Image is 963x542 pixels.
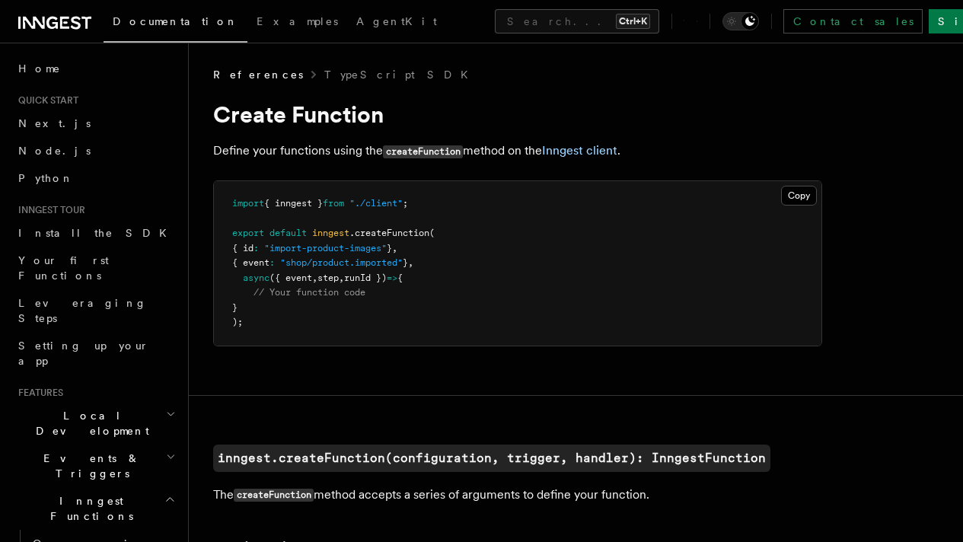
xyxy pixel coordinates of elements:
[18,117,91,129] span: Next.js
[213,445,770,472] a: inngest.createFunction(configuration, trigger, handler): InngestFunction
[232,243,254,253] span: { id
[383,145,463,158] code: createFunction
[280,257,403,268] span: "shop/product.imported"
[232,302,238,313] span: }
[387,243,392,253] span: }
[232,228,264,238] span: export
[12,110,179,137] a: Next.js
[12,445,179,487] button: Events & Triggers
[339,273,344,283] span: ,
[254,243,259,253] span: :
[12,55,179,82] a: Home
[312,273,317,283] span: ,
[12,204,85,216] span: Inngest tour
[495,9,659,33] button: Search...Ctrl+K
[344,273,387,283] span: runId })
[542,143,617,158] a: Inngest client
[243,273,269,283] span: async
[12,408,166,438] span: Local Development
[349,228,429,238] span: .createFunction
[264,198,323,209] span: { inngest }
[213,140,822,162] p: Define your functions using the method on the .
[387,273,397,283] span: =>
[12,402,179,445] button: Local Development
[12,137,179,164] a: Node.js
[18,254,109,282] span: Your first Functions
[18,297,147,324] span: Leveraging Steps
[232,317,243,327] span: );
[234,489,314,502] code: createFunction
[312,228,349,238] span: inngest
[323,198,344,209] span: from
[213,67,303,82] span: References
[264,243,387,253] span: "import-product-images"
[113,15,238,27] span: Documentation
[781,186,817,206] button: Copy
[12,493,164,524] span: Inngest Functions
[12,219,179,247] a: Install the SDK
[356,15,437,27] span: AgentKit
[12,247,179,289] a: Your first Functions
[18,172,74,184] span: Python
[349,198,403,209] span: "./client"
[18,227,176,239] span: Install the SDK
[18,145,91,157] span: Node.js
[403,198,408,209] span: ;
[317,273,339,283] span: step
[12,387,63,399] span: Features
[269,228,307,238] span: default
[213,484,822,506] p: The method accepts a series of arguments to define your function.
[12,289,179,332] a: Leveraging Steps
[12,487,179,530] button: Inngest Functions
[232,198,264,209] span: import
[257,15,338,27] span: Examples
[347,5,446,41] a: AgentKit
[397,273,403,283] span: {
[269,257,275,268] span: :
[722,12,759,30] button: Toggle dark mode
[247,5,347,41] a: Examples
[232,257,269,268] span: { event
[429,228,435,238] span: (
[392,243,397,253] span: ,
[18,61,61,76] span: Home
[12,451,166,481] span: Events & Triggers
[104,5,247,43] a: Documentation
[12,94,78,107] span: Quick start
[213,100,822,128] h1: Create Function
[783,9,923,33] a: Contact sales
[269,273,312,283] span: ({ event
[324,67,477,82] a: TypeScript SDK
[616,14,650,29] kbd: Ctrl+K
[408,257,413,268] span: ,
[254,287,365,298] span: // Your function code
[403,257,408,268] span: }
[18,340,149,367] span: Setting up your app
[12,332,179,375] a: Setting up your app
[12,164,179,192] a: Python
